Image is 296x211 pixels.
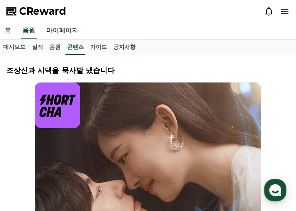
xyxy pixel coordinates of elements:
[110,40,139,55] a: 공지사항
[6,65,290,76] div: 조상신과 시댁을 묵사발 냈습니다
[21,22,37,39] a: 음원
[19,5,66,18] span: CReward
[41,22,83,39] a: 마이페이지
[35,82,80,128] img: logo
[46,40,64,55] a: 음원
[87,40,110,55] a: 가이드
[29,40,46,55] a: 실적
[65,40,85,55] a: 콘텐츠
[6,5,66,18] a: CReward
